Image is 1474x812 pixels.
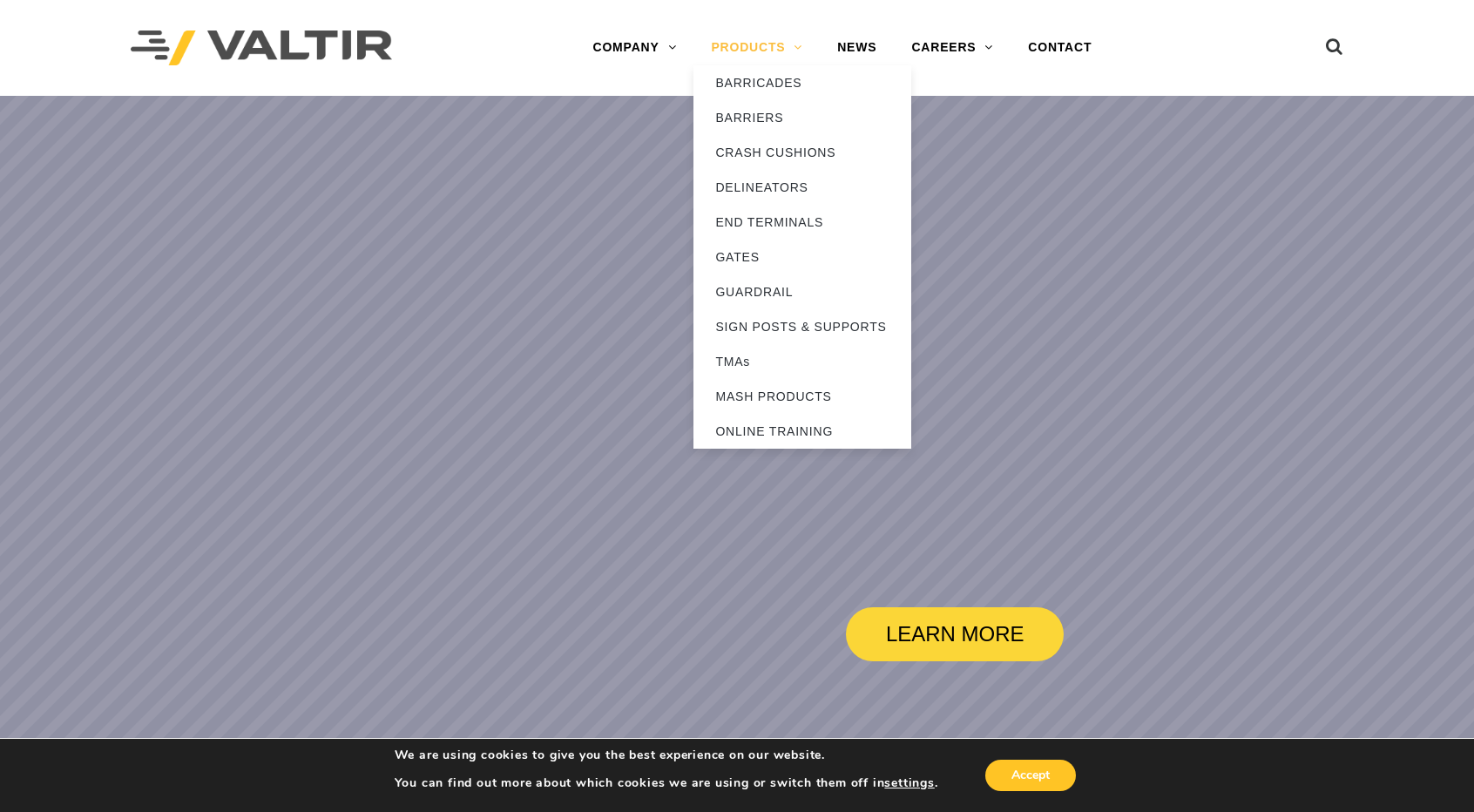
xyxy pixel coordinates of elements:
p: We are using cookies to give you the best experience on our website. [395,748,938,763]
a: GUARDRAIL [693,274,911,309]
a: MASH PRODUCTS [693,379,911,414]
a: BARRIERS [693,100,911,135]
a: COMPANY [575,30,693,65]
a: TMAs [693,344,911,379]
a: ONLINE TRAINING [693,414,911,449]
a: GATES [693,240,911,274]
img: Valtir [131,30,392,66]
p: You can find out more about which cookies we are using or switch them off in . [395,775,938,791]
a: CONTACT [1011,30,1109,65]
a: CRASH CUSHIONS [693,135,911,170]
a: SIGN POSTS & SUPPORTS [693,309,911,344]
a: CAREERS [894,30,1011,65]
button: settings [884,775,934,791]
a: BARRICADES [693,65,911,100]
a: NEWS [820,30,894,65]
a: LEARN MORE [846,607,1064,661]
a: END TERMINALS [693,205,911,240]
button: Accept [985,760,1076,791]
a: DELINEATORS [693,170,911,205]
a: PRODUCTS [693,30,820,65]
